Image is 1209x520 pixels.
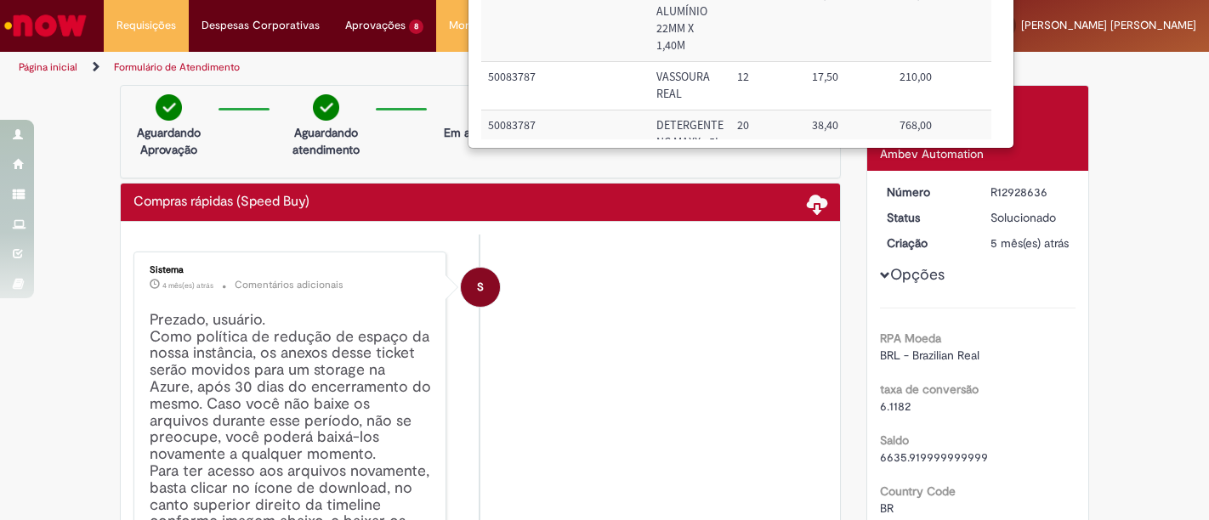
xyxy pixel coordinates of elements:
div: Ambev Automation [880,145,1076,162]
dt: Número [874,184,979,201]
td: Valor Total Moeda: 210,00 [893,62,1001,110]
div: System [461,268,500,307]
span: BR [880,500,894,516]
p: Aguardando atendimento [285,124,367,158]
td: Código SAP Material / Serviço: 50083787 [481,110,650,159]
b: Saldo [880,432,909,448]
a: Formulário de Atendimento [114,60,240,74]
img: check-circle-green.png [313,94,339,121]
a: Página inicial [19,60,77,74]
div: 10/04/2025 15:00:47 [990,235,1070,252]
b: RPA Moeda [880,331,941,346]
b: Country Code [880,483,956,499]
td: Valor Total Moeda: 768,00 [893,110,1001,159]
ul: Trilhas de página [13,52,793,83]
td: Quantidade: 20 [730,110,805,159]
h2: Compras rápidas (Speed Buy) Histórico de tíquete [133,195,309,210]
time: 11/05/2025 03:11:23 [162,280,213,291]
td: Descrição: VASSOURA REAL [650,62,730,110]
img: ServiceNow [2,8,89,42]
p: Em andamento [444,124,524,141]
td: Código SAP Material / Serviço: 50083787 [481,62,650,110]
p: Aguardando Aprovação [128,124,210,158]
td: Valor Unitário: 17,50 [805,62,893,110]
span: 6635.919999999999 [880,449,988,465]
small: Comentários adicionais [235,278,343,292]
dt: Status [874,209,979,226]
span: [PERSON_NAME] [PERSON_NAME] [1021,18,1196,32]
div: Solucionado [990,209,1070,226]
span: Despesas Corporativas [201,17,320,34]
span: S [477,267,484,308]
b: taxa de conversão [880,382,979,397]
span: More [449,17,475,34]
td: Quantidade: 12 [730,62,805,110]
div: R12928636 [990,184,1070,201]
dt: Criação [874,235,979,252]
span: Aprovações [345,17,406,34]
div: Sistema [150,265,433,275]
span: 8 [409,20,423,34]
img: check-circle-green.png [156,94,182,121]
span: Requisições [116,17,176,34]
span: 4 mês(es) atrás [162,280,213,291]
span: 6.1182 [880,398,911,414]
span: BRL - Brazilian Real [880,348,979,363]
td: Descrição: DETERGENTE NC MAXX - 5L [650,110,730,159]
span: 5 mês(es) atrás [990,235,1069,251]
td: Valor Unitário: 38,40 [805,110,893,159]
